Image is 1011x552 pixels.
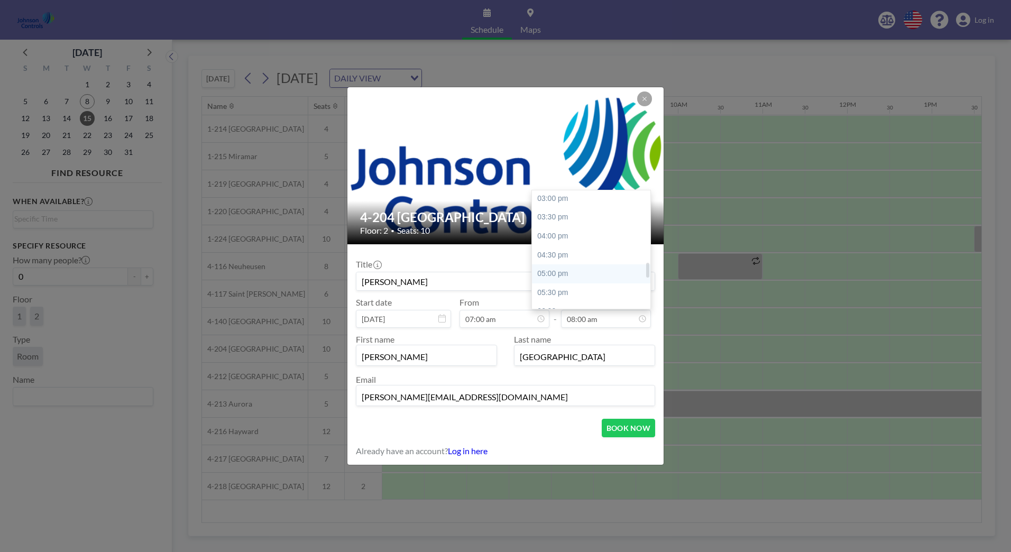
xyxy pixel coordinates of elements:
span: Already have an account? [356,446,448,456]
a: Log in here [448,446,488,456]
button: BOOK NOW [602,419,655,437]
label: First name [356,334,394,344]
span: Floor: 2 [360,225,388,236]
label: Last name [514,334,551,344]
label: From [459,297,479,308]
label: Start date [356,297,392,308]
h2: 4-204 [GEOGRAPHIC_DATA] [360,209,652,225]
span: Seats: 10 [397,225,430,236]
label: Email [356,374,376,384]
div: 04:30 pm [532,246,656,265]
div: 04:00 pm [532,227,656,246]
div: 05:00 pm [532,264,656,283]
label: Title [356,259,381,270]
span: • [391,227,394,235]
div: 03:00 pm [532,189,656,208]
input: First name [356,347,497,365]
div: 06:00 pm [532,302,656,321]
input: Last name [514,347,655,365]
span: - [554,301,557,324]
input: Guest reservation [356,272,655,290]
img: 537.png [347,77,665,255]
div: 03:30 pm [532,208,656,227]
div: 05:30 pm [532,283,656,302]
input: Email [356,388,655,406]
